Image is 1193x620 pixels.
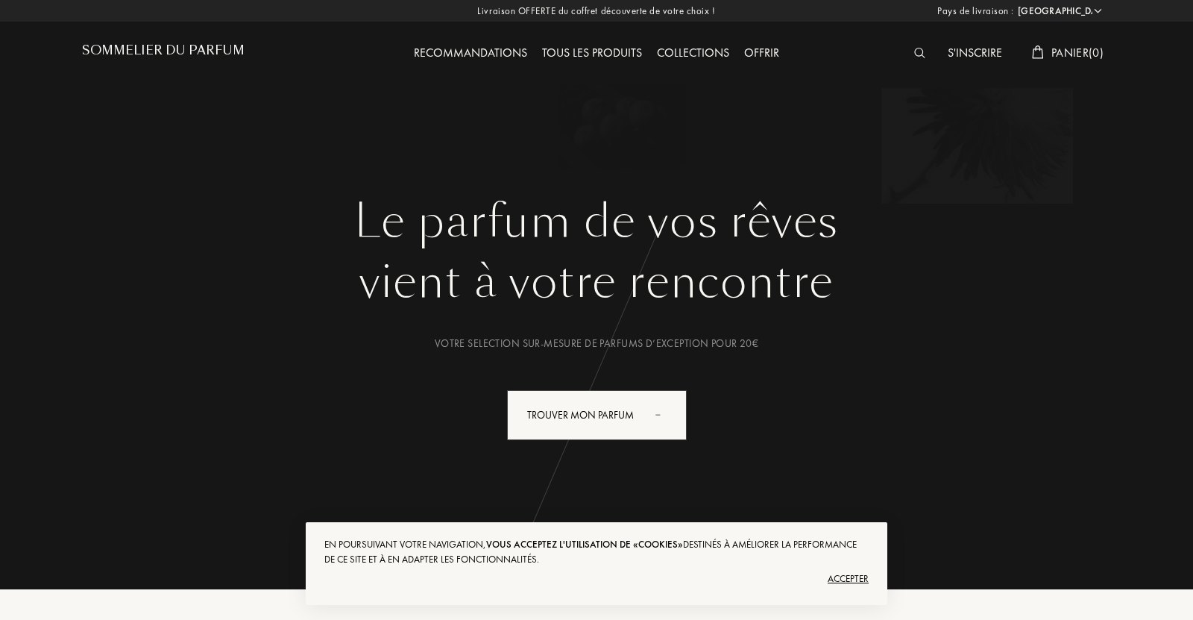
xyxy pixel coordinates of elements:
div: Recommandations [406,44,535,63]
a: S'inscrire [940,45,1010,60]
a: Recommandations [406,45,535,60]
div: Accepter [324,567,869,591]
a: Tous les produits [535,45,649,60]
div: animation [650,399,680,429]
div: Tous les produits [535,44,649,63]
span: Panier ( 0 ) [1051,45,1104,60]
a: Offrir [737,45,787,60]
div: En poursuivant votre navigation, destinés à améliorer la performance de ce site et à en adapter l... [324,537,869,567]
div: vient à votre rencontre [93,248,1100,316]
div: Trouver mon parfum [507,390,687,440]
h1: Sommelier du Parfum [82,43,245,57]
div: Collections [649,44,737,63]
a: Collections [649,45,737,60]
a: Sommelier du Parfum [82,43,245,63]
div: S'inscrire [940,44,1010,63]
img: cart_white.svg [1032,46,1044,59]
img: search_icn_white.svg [914,48,925,58]
span: Pays de livraison : [937,4,1014,19]
span: vous acceptez l'utilisation de «cookies» [486,538,683,551]
h1: Le parfum de vos rêves [93,195,1100,248]
div: Offrir [737,44,787,63]
a: Trouver mon parfumanimation [496,390,698,440]
div: Votre selection sur-mesure de parfums d’exception pour 20€ [93,336,1100,351]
